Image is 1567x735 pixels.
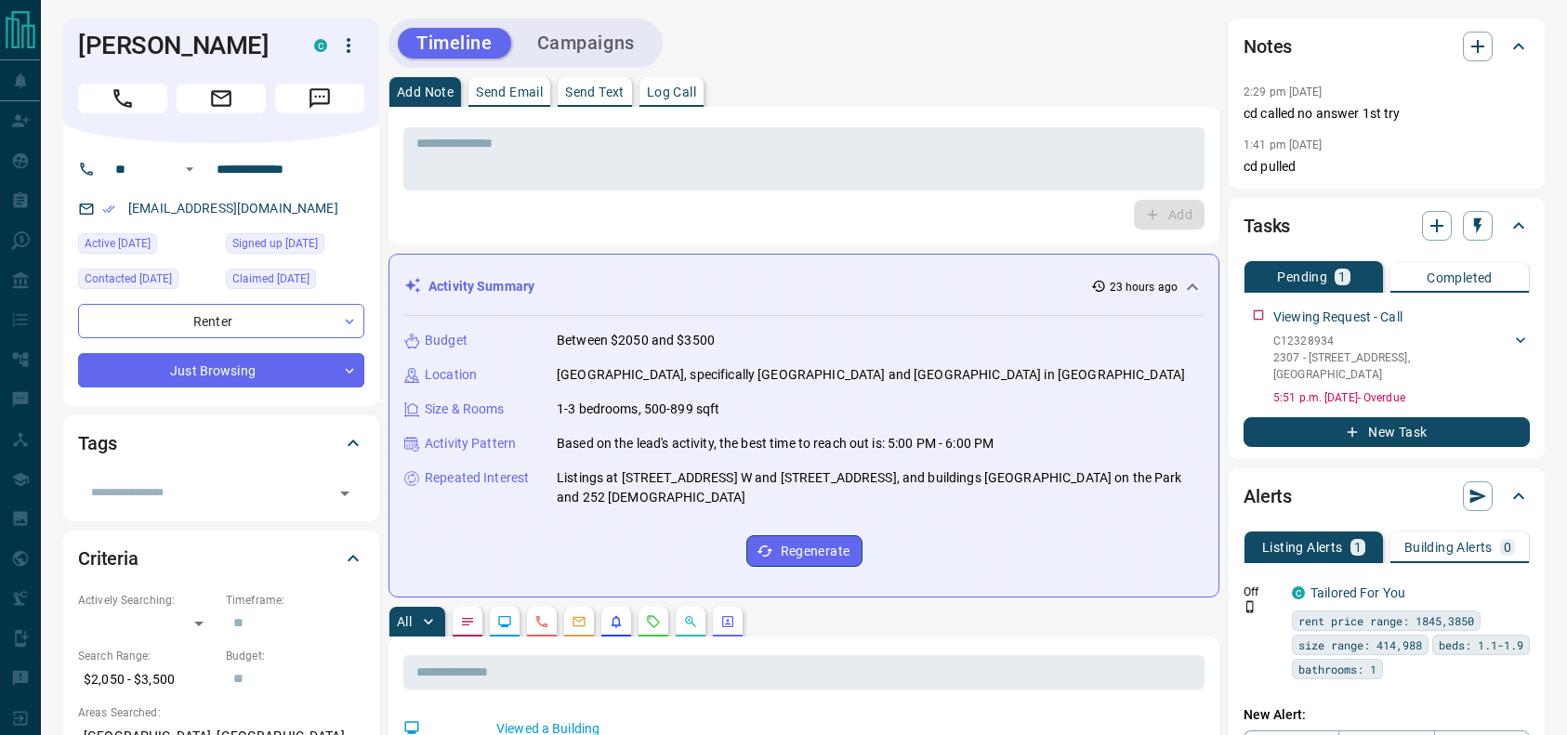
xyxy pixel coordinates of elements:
p: Search Range: [78,648,217,664]
p: Pending [1277,270,1327,283]
button: New Task [1244,417,1530,447]
p: Between $2050 and $3500 [557,331,715,350]
p: cd pulled [1244,157,1530,177]
p: $2,050 - $3,500 [78,664,217,695]
span: bathrooms: 1 [1298,660,1376,678]
p: 1 [1338,270,1346,283]
p: Location [425,365,477,385]
svg: Notes [460,614,475,629]
div: Activity Summary23 hours ago [404,269,1204,304]
p: C12328934 [1273,333,1511,349]
p: cd called no answer 1st try [1244,104,1530,124]
p: Areas Searched: [78,704,364,721]
div: Thu Jul 31 2025 [226,269,364,295]
div: Thu Jul 31 2025 [226,233,364,259]
div: C123289342307 - [STREET_ADDRESS],[GEOGRAPHIC_DATA] [1273,329,1530,387]
h2: Tasks [1244,211,1290,241]
span: size range: 414,988 [1298,636,1422,654]
p: Add Note [397,85,454,98]
div: Tags [78,421,364,466]
p: Timeframe: [226,592,364,609]
svg: Requests [646,614,661,629]
p: Actively Searching: [78,592,217,609]
p: 23 hours ago [1110,279,1178,295]
a: [EMAIL_ADDRESS][DOMAIN_NAME] [128,201,338,216]
div: Tasks [1244,203,1530,248]
svg: Lead Browsing Activity [497,614,512,629]
p: Listings at [STREET_ADDRESS] W and [STREET_ADDRESS], and buildings [GEOGRAPHIC_DATA] on the Park ... [557,468,1204,507]
button: Timeline [398,28,511,59]
p: Off [1244,584,1281,600]
span: Call [78,84,167,113]
span: Active [DATE] [85,234,151,253]
h2: Tags [78,428,116,458]
p: All [397,615,412,628]
h2: Notes [1244,32,1292,61]
svg: Email Verified [102,203,115,216]
p: Budget: [226,648,364,664]
p: Send Text [565,85,625,98]
span: Email [177,84,266,113]
p: Completed [1427,271,1493,284]
a: Tailored For You [1310,585,1405,600]
span: Contacted [DATE] [85,269,172,288]
div: Alerts [1244,474,1530,518]
span: Signed up [DATE] [232,234,318,253]
h2: Alerts [1244,481,1292,511]
button: Open [178,158,201,180]
div: Criteria [78,536,364,581]
p: [GEOGRAPHIC_DATA], specifically [GEOGRAPHIC_DATA] and [GEOGRAPHIC_DATA] in [GEOGRAPHIC_DATA] [557,365,1185,385]
p: Activity Pattern [425,434,516,453]
div: Sat Aug 09 2025 [78,233,217,259]
svg: Emails [572,614,586,629]
svg: Opportunities [683,614,698,629]
p: 2:29 pm [DATE] [1244,85,1323,98]
p: Budget [425,331,467,350]
h2: Criteria [78,544,138,573]
p: 1-3 bedrooms, 500-899 sqft [557,400,719,419]
button: Campaigns [519,28,653,59]
p: Activity Summary [428,277,534,296]
p: 2307 - [STREET_ADDRESS] , [GEOGRAPHIC_DATA] [1273,349,1511,383]
p: Building Alerts [1404,541,1493,554]
svg: Agent Actions [720,614,735,629]
h1: [PERSON_NAME] [78,31,286,60]
p: 1:41 pm [DATE] [1244,138,1323,151]
p: Log Call [647,85,696,98]
div: Thu Jul 31 2025 [78,269,217,295]
span: beds: 1.1-1.9 [1439,636,1523,654]
p: 1 [1354,541,1362,554]
p: Size & Rooms [425,400,505,419]
span: Claimed [DATE] [232,269,309,288]
span: Message [275,84,364,113]
p: Viewing Request - Call [1273,308,1402,327]
button: Regenerate [746,535,863,567]
p: 5:51 p.m. [DATE] - Overdue [1273,389,1530,406]
svg: Calls [534,614,549,629]
div: condos.ca [314,39,327,52]
div: condos.ca [1292,586,1305,599]
p: 0 [1504,541,1511,554]
svg: Listing Alerts [609,614,624,629]
p: Repeated Interest [425,468,529,488]
svg: Push Notification Only [1244,600,1257,613]
p: Listing Alerts [1262,541,1343,554]
p: Send Email [476,85,543,98]
p: New Alert: [1244,705,1530,725]
div: Notes [1244,24,1530,69]
span: rent price range: 1845,3850 [1298,611,1474,630]
div: Just Browsing [78,353,364,387]
div: Renter [78,304,364,338]
p: Based on the lead's activity, the best time to reach out is: 5:00 PM - 6:00 PM [557,434,994,453]
button: Open [332,480,358,506]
